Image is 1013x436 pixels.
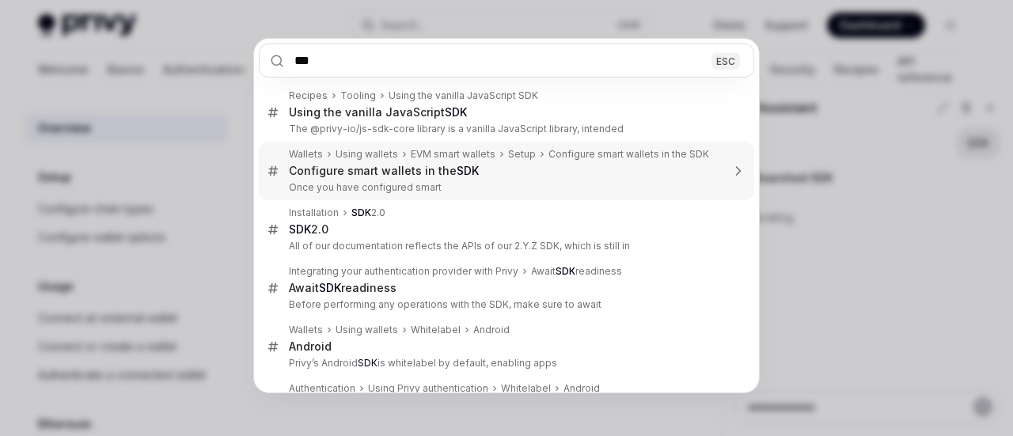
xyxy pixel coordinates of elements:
div: Using Privy authentication [368,382,488,395]
div: Setup [508,148,536,161]
div: Await readiness [531,265,622,278]
div: Wallets [289,148,323,161]
div: Android [563,382,600,395]
div: Using the vanilla JavaScript [289,105,467,119]
div: Recipes [289,89,328,102]
div: Wallets [289,324,323,336]
div: Using wallets [336,148,398,161]
div: Tooling [340,89,376,102]
div: Authentication [289,382,355,395]
p: The @privy-io/js-sdk-core library is a vanilla JavaScript library, intended [289,123,721,135]
b: SDK [358,357,378,369]
b: SDK [319,281,341,294]
div: Whitelabel [501,382,551,395]
div: Using the vanilla JavaScript SDK [389,89,538,102]
div: 2.0 [289,222,328,237]
p: Privy’s Android is whitelabel by default, enabling apps [289,357,721,370]
b: SDK [556,265,575,277]
div: Configure smart wallets in the SDK [548,148,709,161]
div: Android [289,339,332,354]
div: Await readiness [289,281,396,295]
div: Using wallets [336,324,398,336]
div: ESC [711,52,740,69]
div: Integrating your authentication provider with Privy [289,265,518,278]
div: EVM smart wallets [411,148,495,161]
div: Installation [289,207,339,219]
b: SDK [457,164,479,177]
b: SDK [351,207,371,218]
b: SDK [289,222,311,236]
p: All of our documentation reflects the APIs of our 2.Y.Z SDK, which is still in [289,240,721,252]
div: Whitelabel [411,324,461,336]
p: Once you have configured smart [289,181,721,194]
div: 2.0 [351,207,385,219]
div: Android [473,324,510,336]
b: SDK [445,105,467,119]
p: Before performing any operations with the SDK, make sure to await [289,298,721,311]
div: Configure smart wallets in the [289,164,479,178]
